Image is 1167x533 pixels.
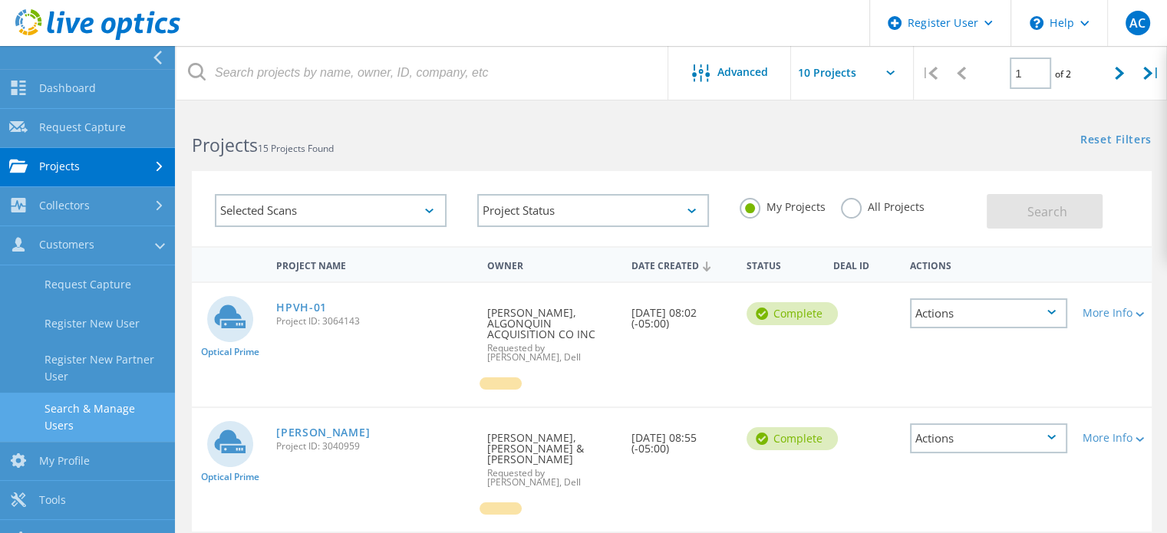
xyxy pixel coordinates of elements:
[276,317,472,326] span: Project ID: 3064143
[192,133,258,157] b: Projects
[487,344,616,362] span: Requested by [PERSON_NAME], Dell
[624,408,739,469] div: [DATE] 08:55 (-05:00)
[624,283,739,344] div: [DATE] 08:02 (-05:00)
[480,283,624,377] div: [PERSON_NAME], ALGONQUIN ACQUISITION CO INC
[747,302,838,325] div: Complete
[201,347,259,357] span: Optical Prime
[624,250,739,279] div: Date Created
[258,142,334,155] span: 15 Projects Found
[1030,16,1043,30] svg: \n
[201,472,259,482] span: Optical Prime
[1083,433,1144,443] div: More Info
[480,250,624,278] div: Owner
[747,427,838,450] div: Complete
[740,198,826,212] label: My Projects
[1027,203,1067,220] span: Search
[480,408,624,502] div: [PERSON_NAME], [PERSON_NAME] & [PERSON_NAME]
[276,442,472,451] span: Project ID: 3040959
[487,469,616,487] span: Requested by [PERSON_NAME], Dell
[717,67,768,77] span: Advanced
[902,250,1075,278] div: Actions
[841,198,925,212] label: All Projects
[1083,308,1144,318] div: More Info
[1129,17,1146,29] span: AC
[914,46,945,100] div: |
[269,250,480,278] div: Project Name
[477,194,709,227] div: Project Status
[987,194,1103,229] button: Search
[1136,46,1167,100] div: |
[1055,67,1071,81] span: of 2
[176,46,669,100] input: Search projects by name, owner, ID, company, etc
[910,298,1067,328] div: Actions
[276,302,327,313] a: HPVH-01
[1080,134,1152,147] a: Reset Filters
[826,250,902,278] div: Deal Id
[739,250,826,278] div: Status
[910,423,1067,453] div: Actions
[215,194,447,227] div: Selected Scans
[276,427,370,438] a: [PERSON_NAME]
[15,32,180,43] a: Live Optics Dashboard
